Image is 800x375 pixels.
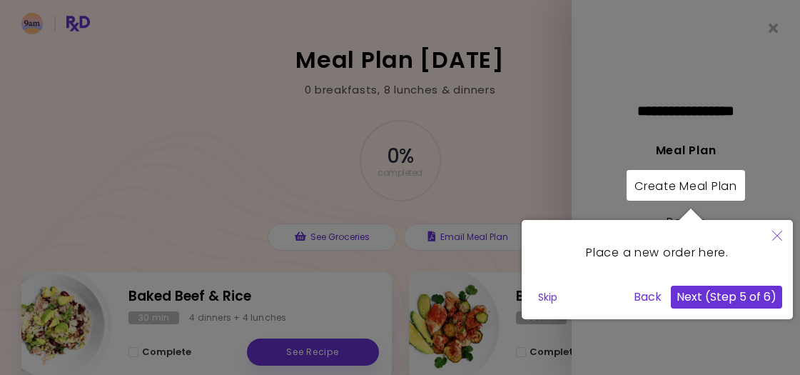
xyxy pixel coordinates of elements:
[522,220,793,319] div: Place a new order here.
[761,220,793,254] button: Close
[532,286,563,308] button: Skip
[671,286,782,309] button: Next (Step 5 of 6)
[628,286,667,309] button: Back
[532,231,782,275] div: Place a new order here.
